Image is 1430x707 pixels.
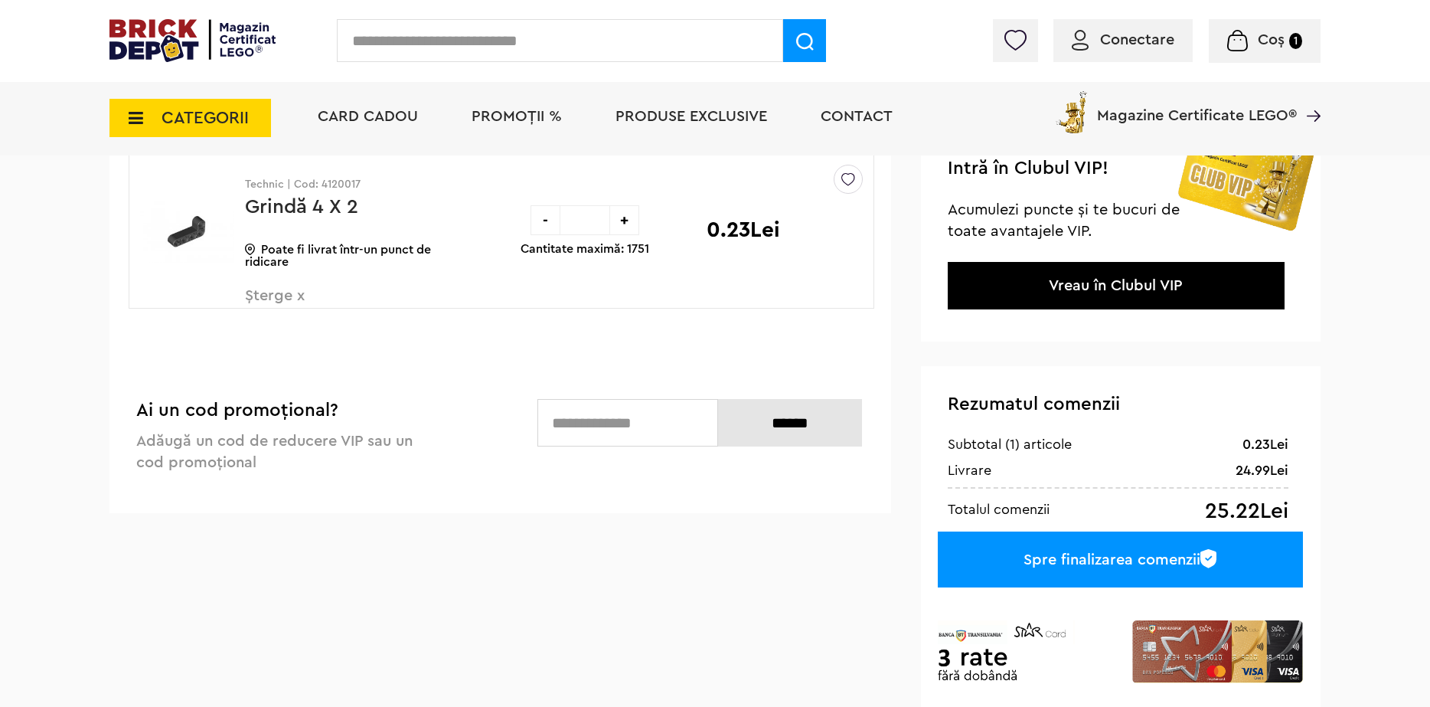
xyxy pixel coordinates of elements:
[1100,32,1174,47] span: Conectare
[1205,500,1288,522] div: 25.22Lei
[948,159,1108,178] span: Intră în Clubul VIP!
[1236,461,1288,480] div: 24.99Lei
[948,435,1072,453] div: Subtotal (1) articole
[162,110,249,126] span: CATEGORII
[1242,435,1288,453] div: 0.23Lei
[615,109,767,124] a: Produse exclusive
[318,109,418,124] a: Card Cadou
[707,219,780,241] p: 0.23Lei
[1049,278,1183,293] a: Vreau în Clubul VIP
[531,205,560,235] div: -
[245,197,358,217] a: Grindă 4 X 2
[245,288,425,321] span: Șterge x
[821,109,893,124] a: Contact
[245,179,463,190] p: Technic | Cod: 4120017
[140,175,234,287] img: Grindă 4 X 2
[136,401,338,420] span: Ai un cod promoțional?
[948,202,1180,239] span: Acumulezi puncte și te bucuri de toate avantajele VIP.
[521,243,649,255] p: Cantitate maximă: 1751
[1072,32,1174,47] a: Conectare
[948,395,1120,414] span: Rezumatul comenzii
[1297,88,1321,103] a: Magazine Certificate LEGO®
[1097,88,1297,123] span: Magazine Certificate LEGO®
[948,500,1050,519] div: Totalul comenzii
[938,532,1303,588] a: Spre finalizarea comenzii
[948,461,991,480] div: Livrare
[136,434,413,470] span: Adăugă un cod de reducere VIP sau un cod promoțional
[1289,33,1302,49] small: 1
[609,205,639,235] div: +
[245,244,463,268] p: Poate fi livrat într-un punct de ridicare
[1258,32,1285,47] span: Coș
[472,109,562,124] a: PROMOȚII %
